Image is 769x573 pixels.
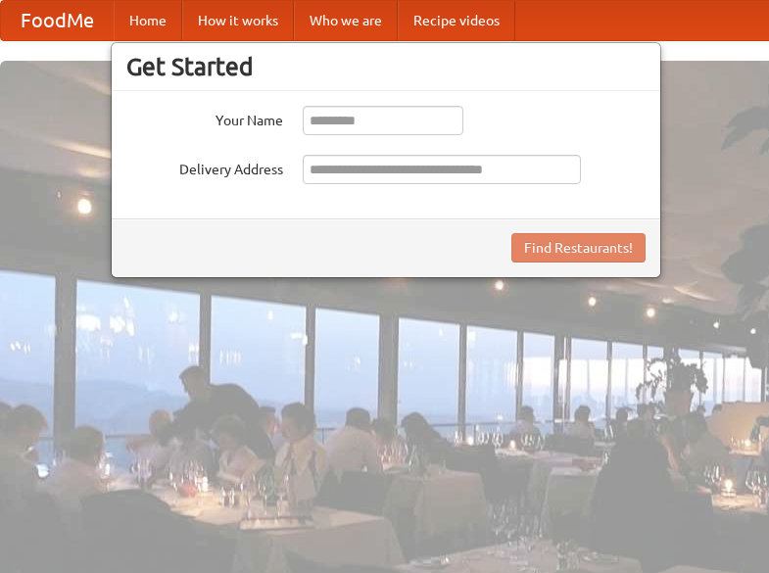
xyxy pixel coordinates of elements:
[126,52,646,81] h3: Get Started
[126,155,283,179] label: Delivery Address
[398,1,515,40] a: Recipe videos
[182,1,294,40] a: How it works
[511,233,646,263] button: Find Restaurants!
[126,106,283,130] label: Your Name
[1,1,114,40] a: FoodMe
[294,1,398,40] a: Who we are
[114,1,182,40] a: Home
